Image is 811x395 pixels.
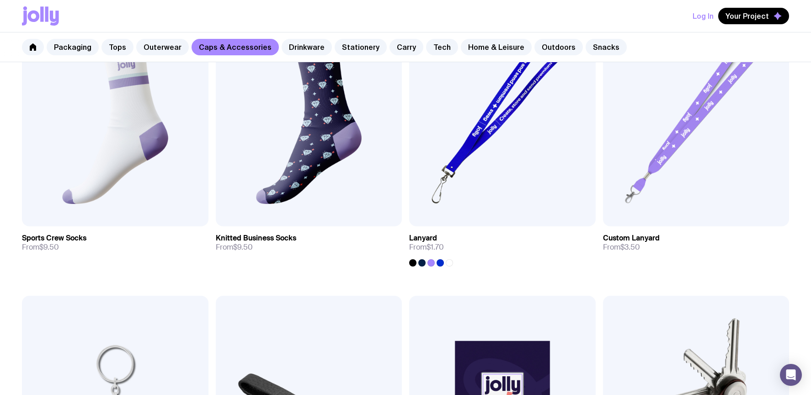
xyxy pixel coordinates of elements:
span: From [603,243,640,252]
span: $9.50 [39,242,59,252]
button: Your Project [718,8,789,24]
a: Tech [426,39,458,55]
button: Log In [693,8,714,24]
a: Outerwear [136,39,189,55]
div: Open Intercom Messenger [780,364,802,386]
a: Stationery [335,39,387,55]
a: Caps & Accessories [192,39,279,55]
a: Packaging [47,39,99,55]
a: Home & Leisure [461,39,532,55]
a: LanyardFrom$1.70 [409,226,596,267]
span: $9.50 [233,242,253,252]
a: Outdoors [534,39,583,55]
a: Tops [101,39,133,55]
span: Your Project [726,11,769,21]
span: From [22,243,59,252]
a: Knitted Business SocksFrom$9.50 [216,226,402,259]
a: Custom LanyardFrom$3.50 [603,226,790,259]
span: From [216,243,253,252]
a: Sports Crew SocksFrom$9.50 [22,226,208,259]
span: From [409,243,444,252]
a: Carry [389,39,423,55]
span: $3.50 [620,242,640,252]
h3: Lanyard [409,234,437,243]
span: $1.70 [427,242,444,252]
a: Snacks [586,39,627,55]
a: Drinkware [282,39,332,55]
h3: Custom Lanyard [603,234,660,243]
h3: Sports Crew Socks [22,234,86,243]
h3: Knitted Business Socks [216,234,296,243]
